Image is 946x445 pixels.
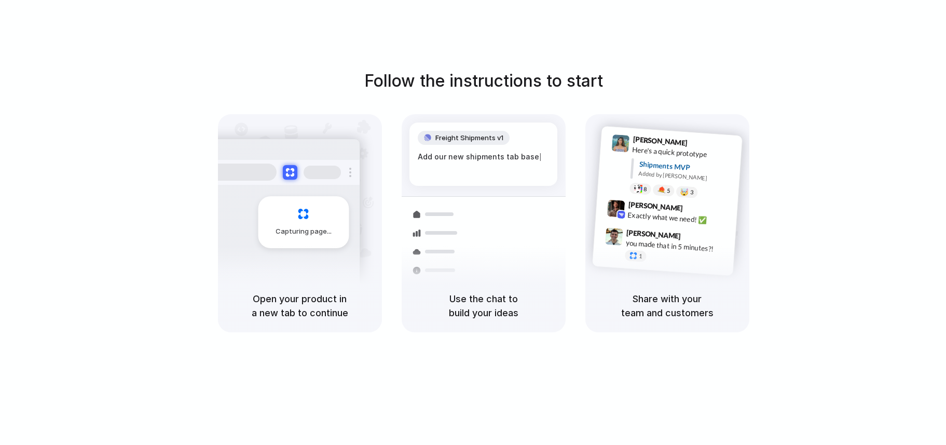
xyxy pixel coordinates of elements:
[230,292,369,320] h5: Open your product in a new tab to continue
[638,253,642,259] span: 1
[625,237,729,255] div: you made that in 5 minutes?!
[276,226,333,237] span: Capturing page
[643,186,647,192] span: 8
[435,133,503,143] span: Freight Shipments v1
[626,226,681,241] span: [PERSON_NAME]
[684,232,705,244] span: 9:47 AM
[632,144,735,161] div: Here's a quick prototype
[666,187,670,193] span: 5
[414,292,553,320] h5: Use the chat to build your ideas
[598,292,737,320] h5: Share with your team and customers
[690,138,711,151] span: 9:41 AM
[638,169,734,184] div: Added by [PERSON_NAME]
[418,151,549,163] div: Add our new shipments tab base
[364,69,603,93] h1: Follow the instructions to start
[628,198,683,213] span: [PERSON_NAME]
[627,209,731,227] div: Exactly what we need! ✅
[680,188,689,196] div: 🤯
[690,189,693,195] span: 3
[633,133,688,149] span: [PERSON_NAME]
[685,204,707,216] span: 9:42 AM
[539,153,542,161] span: |
[639,158,735,176] div: Shipments MVP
